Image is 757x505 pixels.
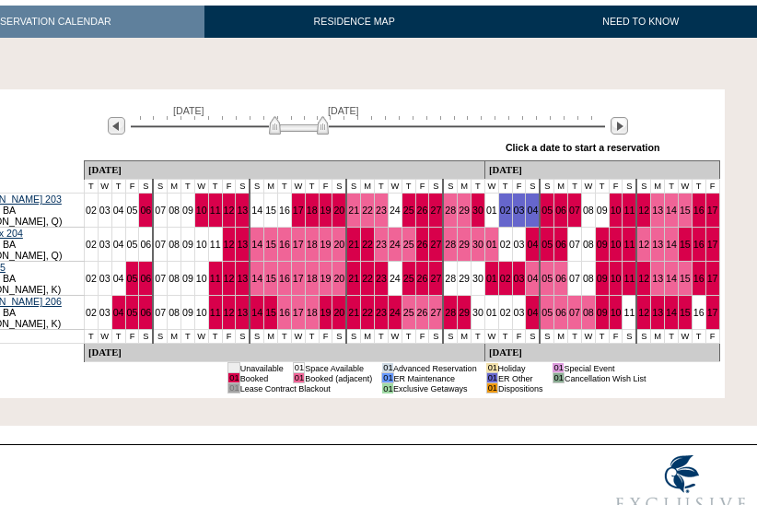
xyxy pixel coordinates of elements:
[498,180,512,194] td: T
[208,330,222,344] td: T
[305,330,319,344] td: T
[623,180,636,194] td: S
[293,307,304,318] a: 17
[692,180,705,194] td: T
[361,330,375,344] td: M
[430,205,441,216] a: 27
[168,180,181,194] td: M
[390,307,401,318] a: 24
[362,239,373,250] a: 22
[568,330,582,344] td: T
[665,180,679,194] td: T
[623,330,636,344] td: S
[222,180,236,194] td: F
[417,239,428,250] a: 26
[512,330,526,344] td: F
[542,307,553,318] a: 05
[99,273,111,284] a: 03
[707,205,718,216] a: 17
[279,273,290,284] a: 16
[86,239,97,250] a: 02
[305,180,319,194] td: T
[540,180,553,194] td: S
[265,307,276,318] a: 15
[403,239,414,250] a: 25
[388,330,402,344] td: W
[376,307,387,318] a: 23
[583,307,594,318] a: 08
[500,239,511,250] a: 02
[362,307,373,318] a: 22
[472,205,483,216] a: 30
[666,307,677,318] a: 14
[486,205,497,216] a: 01
[390,205,401,216] a: 24
[680,205,691,216] a: 15
[678,330,692,344] td: W
[611,117,628,135] img: Next
[265,273,276,284] a: 15
[99,239,111,250] a: 03
[611,205,622,216] a: 10
[623,205,635,216] a: 11
[402,330,415,344] td: T
[194,180,208,194] td: W
[111,180,125,194] td: T
[264,180,278,194] td: M
[568,180,582,194] td: T
[554,330,568,344] td: M
[500,307,511,318] a: 02
[417,205,428,216] a: 26
[279,239,290,250] a: 16
[98,330,111,344] td: W
[251,205,262,216] a: 14
[320,273,332,284] a: 19
[693,205,705,216] a: 16
[332,180,346,194] td: S
[430,307,441,318] a: 27
[583,205,594,216] a: 08
[581,330,595,344] td: W
[153,180,167,194] td: S
[526,180,540,194] td: S
[636,330,650,344] td: S
[194,330,208,344] td: W
[651,330,665,344] td: M
[222,330,236,344] td: F
[111,330,125,344] td: T
[237,205,248,216] a: 13
[415,180,429,194] td: F
[430,273,441,284] a: 27
[484,180,498,194] td: W
[417,307,428,318] a: 26
[265,239,276,250] a: 15
[113,205,124,216] a: 04
[693,307,705,318] a: 16
[307,273,318,284] a: 18
[181,330,194,344] td: T
[375,330,389,344] td: T
[581,180,595,194] td: W
[320,205,332,216] a: 19
[153,330,167,344] td: S
[636,180,650,194] td: S
[348,239,359,250] a: 21
[388,180,402,194] td: W
[514,239,525,250] a: 03
[429,330,443,344] td: S
[127,307,138,318] a: 05
[376,205,387,216] a: 23
[250,180,263,194] td: S
[484,344,719,362] td: [DATE]
[182,239,193,250] a: 09
[707,239,718,250] a: 17
[472,330,485,344] td: T
[705,180,719,194] td: F
[319,330,332,344] td: F
[196,307,207,318] a: 10
[196,273,207,284] a: 10
[279,307,290,318] a: 16
[484,161,719,180] td: [DATE]
[348,273,359,284] a: 21
[514,205,525,216] a: 03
